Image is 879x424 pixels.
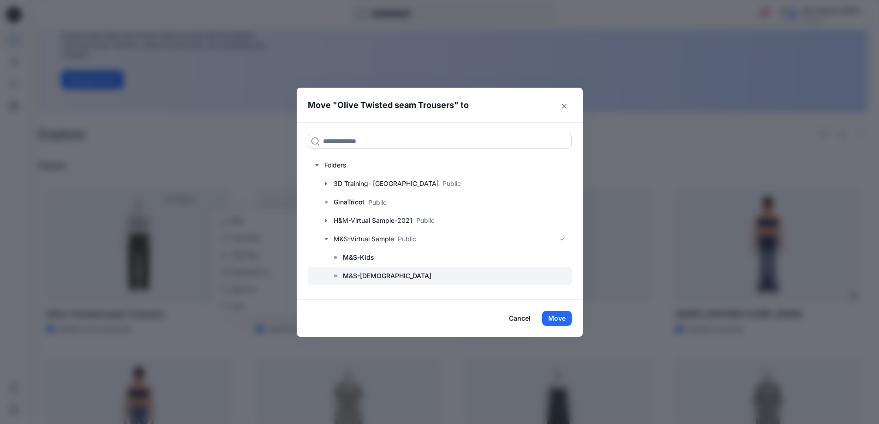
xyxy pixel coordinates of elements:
[337,99,454,112] p: Olive Twisted seam Trousers
[503,311,537,326] button: Cancel
[334,197,365,208] p: GinaTricot
[343,252,374,263] p: M&S-Kids
[542,311,572,326] button: Move
[297,88,568,123] header: Move " " to
[557,99,572,113] button: Close
[368,197,387,207] p: Public
[343,270,431,281] p: M&S-[DEMOGRAPHIC_DATA]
